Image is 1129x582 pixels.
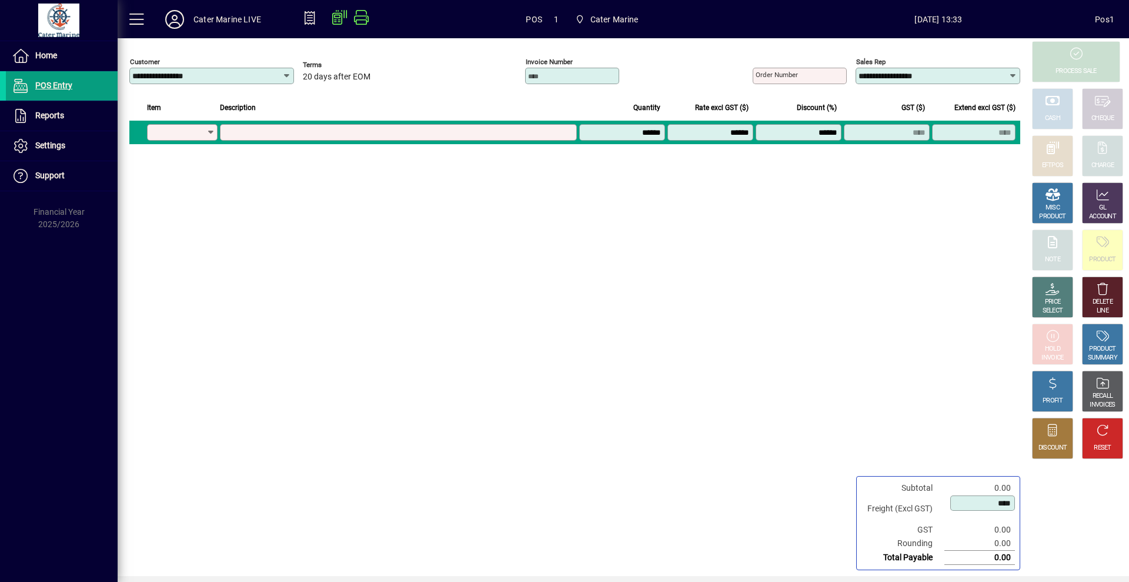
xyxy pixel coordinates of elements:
[861,495,944,523] td: Freight (Excl GST)
[1043,307,1063,315] div: SELECT
[944,551,1015,565] td: 0.00
[35,141,65,150] span: Settings
[147,101,161,114] span: Item
[1094,444,1111,453] div: RESET
[1038,444,1067,453] div: DISCOUNT
[861,523,944,537] td: GST
[861,481,944,495] td: Subtotal
[35,51,57,60] span: Home
[1097,307,1108,315] div: LINE
[1055,67,1097,76] div: PROCESS SALE
[1093,298,1113,307] div: DELETE
[1093,392,1113,401] div: RECALL
[901,101,925,114] span: GST ($)
[1091,161,1114,170] div: CHARGE
[6,41,118,71] a: Home
[1091,114,1114,123] div: CHEQUE
[861,537,944,551] td: Rounding
[954,101,1016,114] span: Extend excl GST ($)
[756,71,798,79] mat-label: Order number
[220,101,256,114] span: Description
[570,9,643,30] span: Cater Marine
[303,72,370,82] span: 20 days after EOM
[1088,354,1117,362] div: SUMMARY
[303,61,373,69] span: Terms
[1089,255,1115,264] div: PRODUCT
[695,101,749,114] span: Rate excl GST ($)
[1046,204,1060,212] div: MISC
[782,10,1095,29] span: [DATE] 13:33
[1043,397,1063,405] div: PROFIT
[1095,10,1114,29] div: Pos1
[6,161,118,191] a: Support
[193,10,261,29] div: Cater Marine LIVE
[526,58,573,66] mat-label: Invoice number
[1041,354,1063,362] div: INVOICE
[35,111,64,120] span: Reports
[633,101,660,114] span: Quantity
[1042,161,1064,170] div: EFTPOS
[526,10,542,29] span: POS
[1089,212,1116,221] div: ACCOUNT
[1045,345,1060,354] div: HOLD
[6,101,118,131] a: Reports
[856,58,886,66] mat-label: Sales rep
[861,551,944,565] td: Total Payable
[1045,114,1060,123] div: CASH
[1039,212,1065,221] div: PRODUCT
[6,131,118,161] a: Settings
[944,523,1015,537] td: 0.00
[35,81,72,90] span: POS Entry
[35,171,65,180] span: Support
[156,9,193,30] button: Profile
[797,101,837,114] span: Discount (%)
[944,537,1015,551] td: 0.00
[1090,401,1115,410] div: INVOICES
[1089,345,1115,354] div: PRODUCT
[130,58,160,66] mat-label: Customer
[944,481,1015,495] td: 0.00
[1045,255,1060,264] div: NOTE
[554,10,559,29] span: 1
[1099,204,1107,212] div: GL
[1045,298,1061,307] div: PRICE
[590,10,639,29] span: Cater Marine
